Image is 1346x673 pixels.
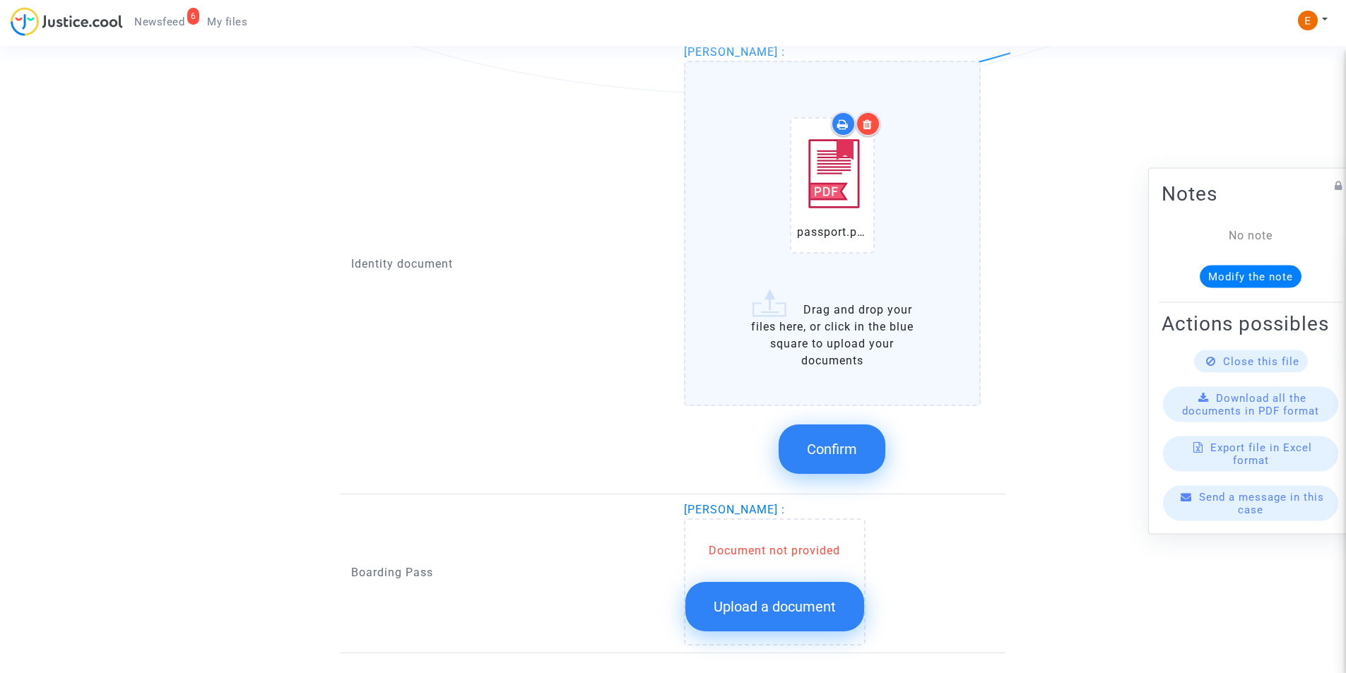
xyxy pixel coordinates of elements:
[351,564,663,581] p: Boarding Pass
[1210,441,1312,466] span: Export file in Excel format
[1162,181,1340,206] h2: Notes
[684,503,785,516] span: [PERSON_NAME] :
[807,441,857,458] span: Confirm
[187,8,200,25] div: 6
[1182,391,1319,417] span: Download all the documents in PDF format
[1162,311,1340,335] h2: Actions possibles
[1223,355,1299,367] span: Close this file
[685,582,864,631] button: Upload a document
[714,598,836,615] span: Upload a document
[123,11,196,32] a: 6Newsfeed
[685,542,864,559] div: Document not provided
[1298,11,1318,30] img: ACg8ocIeiFvHKe4dA5oeRFd_CiCnuxWUEc1A2wYhRJE3TTWt=s96-c
[684,45,785,59] span: [PERSON_NAME] :
[1199,490,1324,516] span: Send a message in this case
[134,16,184,28] span: Newsfeed
[11,7,123,36] img: jc-logo.svg
[1200,265,1301,287] button: Modify the note
[1183,227,1318,244] div: No note
[207,16,247,28] span: My files
[196,11,259,32] a: My files
[779,424,885,474] button: Confirm
[351,255,663,273] p: Identity document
